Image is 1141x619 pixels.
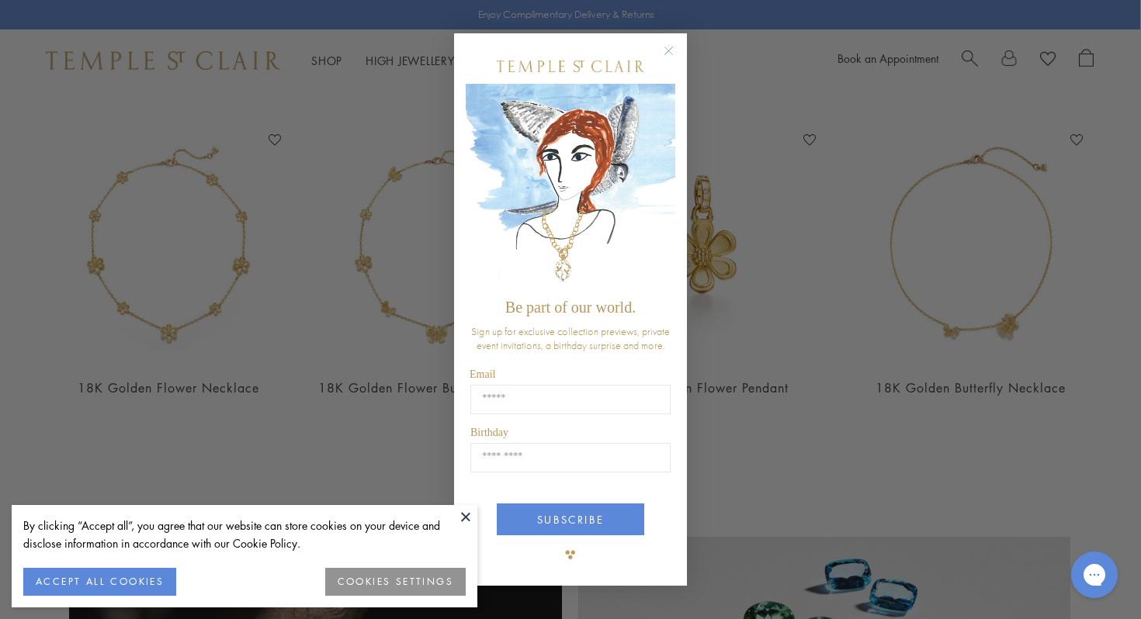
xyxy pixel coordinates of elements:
[23,568,176,596] button: ACCEPT ALL COOKIES
[470,427,508,438] span: Birthday
[471,324,670,352] span: Sign up for exclusive collection previews, private event invitations, a birthday surprise and more.
[1063,546,1125,603] iframe: Gorgias live chat messenger
[555,539,586,570] img: TSC
[325,568,466,596] button: COOKIES SETTINGS
[497,61,644,72] img: Temple St. Clair
[667,49,686,68] button: Close dialog
[470,368,495,380] span: Email
[505,299,636,316] span: Be part of our world.
[466,84,675,291] img: c4a9eb12-d91a-4d4a-8ee0-386386f4f338.jpeg
[497,503,644,535] button: SUBSCRIBE
[23,517,466,552] div: By clicking “Accept all”, you agree that our website can store cookies on your device and disclos...
[470,385,671,414] input: Email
